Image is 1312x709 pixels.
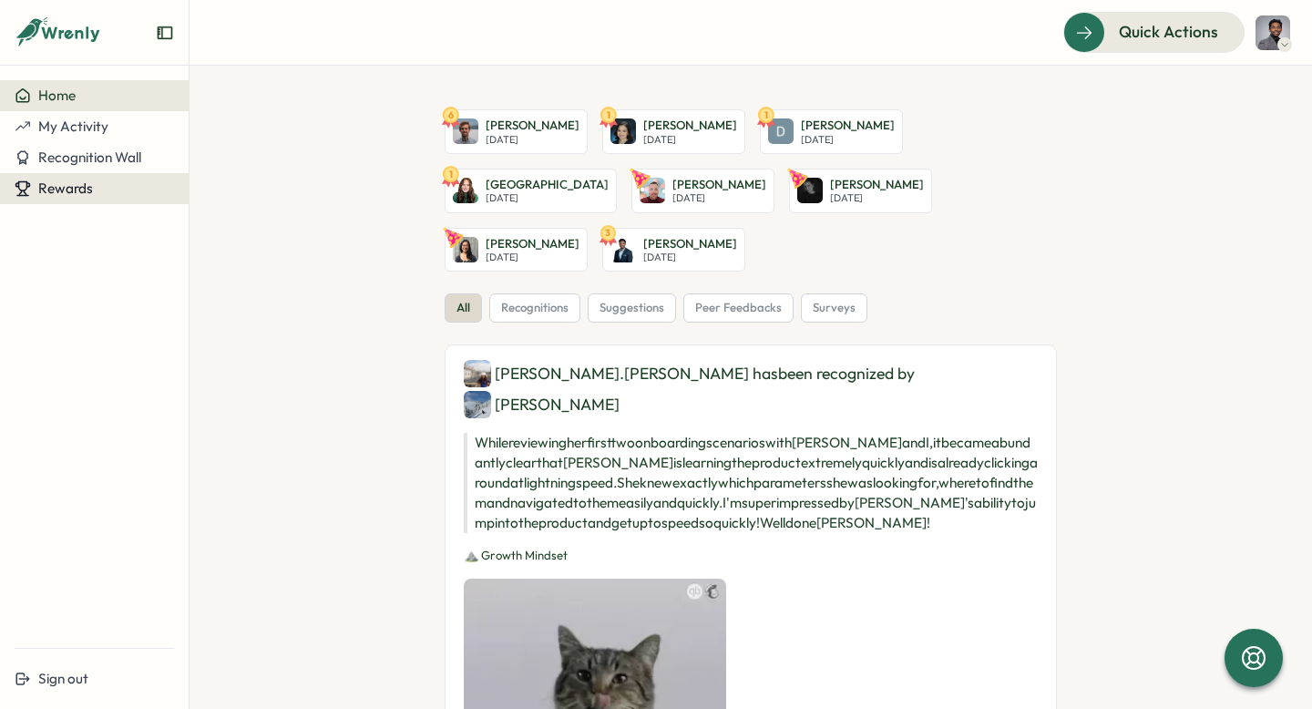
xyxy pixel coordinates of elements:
div: [PERSON_NAME].[PERSON_NAME] has been recognized by [464,360,1038,418]
p: [PERSON_NAME] [801,118,895,134]
p: [PERSON_NAME] [486,118,579,134]
span: My Activity [38,118,108,135]
p: [DATE] [486,192,609,204]
a: Fran Martinez[PERSON_NAME][DATE] [789,169,932,213]
p: [PERSON_NAME] [643,236,737,252]
span: surveys [813,300,856,316]
p: ⛰️ Growth Mindset [464,548,1038,564]
button: Quick Actions [1063,12,1245,52]
a: Bob Orlando[PERSON_NAME][DATE] [631,169,774,213]
img: Kristine Sison [610,118,636,144]
p: [DATE] [672,192,766,204]
a: Melissa Pallarca[PERSON_NAME][DATE] [445,228,588,272]
p: [PERSON_NAME] [486,236,579,252]
img: Fran Martinez [797,178,823,203]
button: Expand sidebar [156,24,174,42]
p: [DATE] [486,134,579,146]
img: Jerome Mayaud [453,118,478,144]
span: all [456,300,470,316]
span: Quick Actions [1119,20,1218,44]
span: suggestions [600,300,664,316]
span: recognitions [501,300,569,316]
a: 1Daniel Mayo[PERSON_NAME][DATE] [760,109,903,154]
p: [DATE] [643,252,737,263]
a: 1Dallas[GEOGRAPHIC_DATA][DATE] [445,169,617,213]
span: peer feedbacks [695,300,782,316]
p: [DATE] [643,134,737,146]
text: 1 [449,167,453,180]
a: 1Kristine Sison[PERSON_NAME][DATE] [602,109,745,154]
img: Emma Fricker [464,391,491,418]
p: While reviewing her first two onboarding scenarios with [PERSON_NAME] and I, it became abundantly... [464,433,1038,533]
p: [DATE] [486,252,579,263]
p: [GEOGRAPHIC_DATA] [486,177,609,193]
text: 1 [607,108,610,121]
img: michelle.kwan [464,360,491,387]
img: Bob Orlando [640,178,665,203]
img: Dallas [453,178,478,203]
p: [PERSON_NAME] [672,177,766,193]
text: 6 [448,108,454,121]
text: 3 [606,226,611,239]
img: Melissa Pallarca [453,237,478,262]
img: Vishal Reddy [1256,15,1290,50]
text: 1 [764,108,768,121]
span: Rewards [38,180,93,197]
img: Daniel Mayo [768,118,794,144]
p: [DATE] [830,192,924,204]
a: 6Jerome Mayaud[PERSON_NAME][DATE] [445,109,588,154]
img: Josh Bethel [610,237,636,262]
div: [PERSON_NAME] [464,391,620,418]
p: [PERSON_NAME] [830,177,924,193]
p: [DATE] [801,134,895,146]
span: Recognition Wall [38,149,141,166]
a: 3Josh Bethel[PERSON_NAME][DATE] [602,228,745,272]
span: Sign out [38,670,88,687]
p: [PERSON_NAME] [643,118,737,134]
span: Home [38,87,76,104]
